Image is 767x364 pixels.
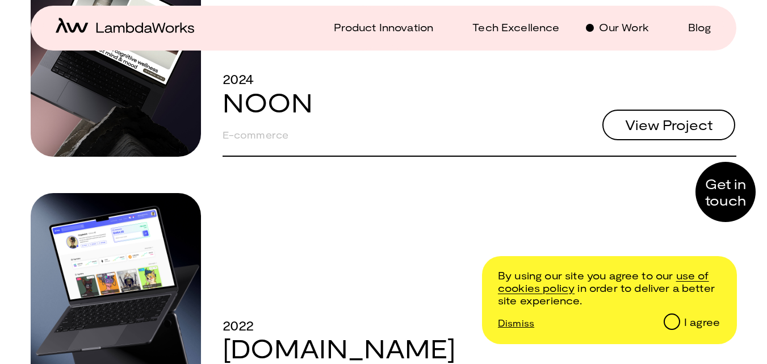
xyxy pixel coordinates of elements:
p: Blog [688,19,711,36]
a: [DOMAIN_NAME] [223,333,456,363]
a: NOON [223,87,313,118]
div: 2024 [223,72,313,87]
p: Product Innovation [334,19,433,36]
p: Tech Excellence [472,19,559,36]
a: Blog [674,19,711,36]
a: Tech Excellence [459,19,559,36]
div: I agree [684,316,720,329]
a: home-icon [56,18,194,37]
p: Dismiss [498,317,534,328]
p: By using our site you agree to our in order to deliver a better site experience. [498,270,720,307]
span: View Project [625,118,712,132]
a: Product Innovation [320,19,433,36]
a: /cookie-and-privacy-policy [498,269,709,294]
div: E-commerce [223,129,289,140]
p: Our Work [599,19,649,36]
a: Our Work [585,19,649,36]
div: 2022 [223,318,591,333]
button: View Project [602,110,735,140]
